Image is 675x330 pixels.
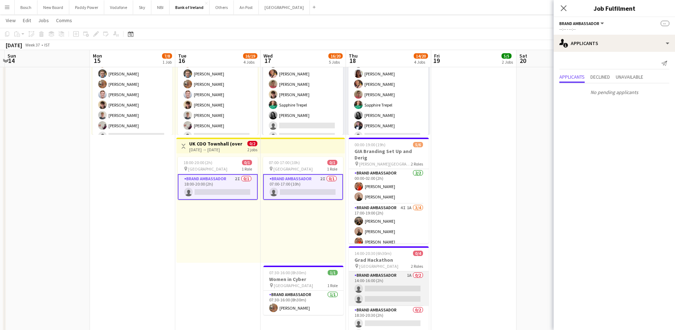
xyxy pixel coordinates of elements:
div: --:-- - --:-- [559,26,669,32]
button: Vodafone [104,0,133,14]
span: [GEOGRAPHIC_DATA] [188,166,227,172]
span: Tue [178,53,186,59]
span: 16/19 [243,53,257,59]
span: [PERSON_NAME][GEOGRAPHIC_DATA] [359,161,411,167]
span: 07:30-16:00 (8h30m) [269,270,306,275]
app-card-role: Brand Ambassador2I0/118:00-20:00 (2h) [178,174,258,200]
button: [GEOGRAPHIC_DATA] [259,0,310,14]
span: 1 Role [242,166,252,172]
span: Sun [7,53,16,59]
span: 5/5 [502,53,512,59]
span: 2 Roles [411,161,423,167]
button: Bank of Ireland [170,0,210,14]
span: View [6,17,16,24]
button: Brand Ambassador [559,21,605,26]
h3: UK COO Townhall (overnight) [189,141,242,147]
div: [DATE] [6,41,22,49]
a: Comms [53,16,75,25]
span: Sat [519,53,527,59]
span: Edit [23,17,31,24]
app-job-card: 18:00-20:00 (2h)0/1 [GEOGRAPHIC_DATA]1 RoleBrand Ambassador2I0/118:00-20:00 (2h) [178,157,258,200]
app-card-role: Brand Ambassador7I7/808:00-20:00 (12h)[PERSON_NAME][PERSON_NAME][PERSON_NAME][PERSON_NAME][PERSON... [92,46,172,143]
app-job-card: 07:30-16:00 (8h30m)1/1Women in Cyber [GEOGRAPHIC_DATA]1 RoleBrand Ambassador1/107:30-16:00 (8h30m... [263,266,343,315]
div: 4 Jobs [414,59,428,65]
h3: Women in Cyber [263,276,343,282]
app-job-card: 11:00-19:00 (8h)6/8 Trinity1 RoleBrand Ambassador6I6/811:00-19:00 (8h)[PERSON_NAME][PERSON_NAME][... [263,29,343,135]
app-job-card: 08:00-20:00 (12h)7/8 [GEOGRAPHIC_DATA]1 RoleBrand Ambassador7I7/808:00-20:00 (12h)[PERSON_NAME][P... [92,29,172,135]
app-job-card: 07:00-17:00 (10h)0/1 [GEOGRAPHIC_DATA]1 RoleBrand Ambassador2I0/107:00-17:00 (10h) [263,157,343,200]
a: Jobs [35,16,52,25]
span: 16/20 [328,53,343,59]
h3: Job Fulfilment [554,4,675,13]
span: 00:00-19:00 (19h) [354,142,386,147]
div: 5 Jobs [329,59,342,65]
span: 17 [262,56,273,65]
span: 7/8 [162,53,172,59]
span: 5/6 [413,142,423,147]
span: Week 37 [24,42,41,48]
span: Mon [93,53,102,59]
div: 2 jobs [247,146,257,152]
span: [GEOGRAPHIC_DATA] [273,166,313,172]
app-card-role: Brand Ambassador1/107:30-16:00 (8h30m)[PERSON_NAME] [263,291,343,315]
span: 14 [6,56,16,65]
span: 19 [433,56,440,65]
app-job-card: 08:00-20:00 (12h)7/8 CIT Campus1 RoleBrand Ambassador7I7/808:00-20:00 (12h)[PERSON_NAME][PERSON_N... [178,29,258,135]
span: 18:00-20:00 (2h) [183,160,212,165]
span: 1 Role [327,283,338,288]
span: Declined [590,74,610,79]
span: 15 [92,56,102,65]
app-card-role: Brand Ambassador6I6/811:00-19:00 (8h)[PERSON_NAME][PERSON_NAME][PERSON_NAME][PERSON_NAME]Sapphire... [263,46,343,143]
button: Others [210,0,234,14]
app-card-role: Brand Ambassador8I7/811:00-19:00 (8h)[PERSON_NAME][PERSON_NAME][PERSON_NAME][PERSON_NAME]Sapphire... [348,46,428,143]
span: 0/1 [327,160,337,165]
span: 16 [177,56,186,65]
span: Comms [56,17,72,24]
h3: Grad Hackathon [349,257,429,263]
app-card-role: Brand Ambassador1A0/214:00-16:00 (2h) [349,271,429,306]
button: Sky [133,0,151,14]
span: 1 Role [327,166,337,172]
div: 4 Jobs [243,59,257,65]
span: 14/20 [414,53,428,59]
div: 1 Job [162,59,172,65]
span: 1/1 [328,270,338,275]
span: 0/4 [413,251,423,256]
span: Brand Ambassador [559,21,599,26]
span: 20 [518,56,527,65]
app-job-card: 00:00-19:00 (19h)5/6GIA Branding Set Up and Derig [PERSON_NAME][GEOGRAPHIC_DATA]2 RolesBrand Amba... [349,138,429,243]
div: Applicants [554,35,675,52]
span: Thu [349,53,358,59]
button: Bosch [15,0,37,14]
p: No pending applicants [554,86,675,98]
span: 14:00-20:30 (6h30m) [354,251,392,256]
h3: GIA Branding Set Up and Derig [349,148,429,161]
span: Wed [263,53,273,59]
span: [GEOGRAPHIC_DATA] [359,263,398,269]
div: IST [44,42,50,48]
span: 18 [348,56,358,65]
span: 07:00-17:00 (10h) [269,160,300,165]
a: View [3,16,19,25]
a: Edit [20,16,34,25]
app-card-role: Brand Ambassador4I1A3/417:00-19:00 (2h)[PERSON_NAME][PERSON_NAME][PERSON_NAME] [349,204,429,259]
app-job-card: 11:00-19:00 (8h)7/8 Trinity1 RoleBrand Ambassador8I7/811:00-19:00 (8h)[PERSON_NAME][PERSON_NAME][... [348,29,428,135]
span: 0/2 [247,141,257,146]
span: Jobs [38,17,49,24]
button: New Board [37,0,69,14]
div: 2 Jobs [502,59,513,65]
button: Paddy Power [69,0,104,14]
div: [DATE] → [DATE] [189,147,242,152]
span: Fri [434,53,440,59]
span: 2 Roles [411,263,423,269]
span: -- [661,21,669,26]
span: Unavailable [616,74,643,79]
